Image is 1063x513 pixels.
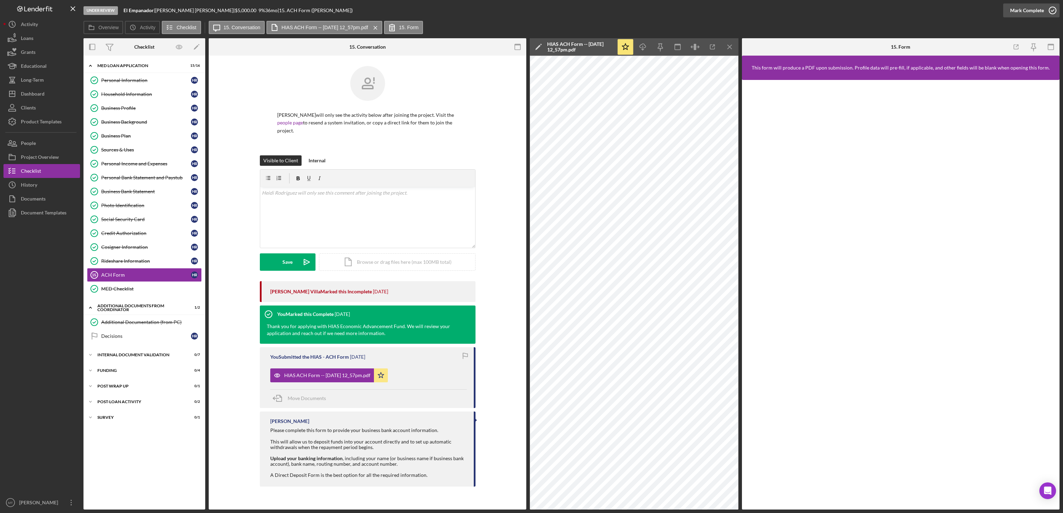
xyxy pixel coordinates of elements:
div: Save [282,253,293,271]
div: H R [191,258,198,264]
div: H R [191,119,198,125]
a: Cosigner InformationHR [87,240,202,254]
a: Personal Income and ExpensesHR [87,157,202,171]
a: DecisionsHR [87,329,202,343]
div: 15. Conversation [349,44,386,50]
time: 2025-04-02 16:58 [350,354,365,360]
div: Internal Document Validation [97,353,183,357]
div: Photo Identification [101,203,191,208]
div: H R [191,160,198,167]
div: H R [191,333,198,340]
div: H R [191,188,198,195]
div: HIAS ACH Form -- [DATE] 12_57pm.pdf [547,41,613,52]
a: Photo IdentificationHR [87,198,202,212]
button: 15. Conversation [209,21,265,34]
div: 0 / 1 [187,415,200,420]
a: Business PlanHR [87,129,202,143]
div: 15. Form [891,44,910,50]
div: Post-Loan Activity [97,400,183,404]
time: 2025-04-02 17:05 [335,311,350,317]
div: Household Information [101,91,191,97]
div: Business Background [101,119,191,125]
b: El Empanador [123,7,154,13]
button: Checklist [162,21,201,34]
div: Mark Complete [1010,3,1044,17]
a: Personal Bank Statement and PaystubHR [87,171,202,185]
div: Business Profile [101,105,191,111]
div: This form will produce a PDF upon submission. Profile data will pre-fill, if applicable, and othe... [752,65,1050,71]
div: H R [191,132,198,139]
a: Household InformationHR [87,87,202,101]
div: Checklist [134,44,154,50]
div: Personal Bank Statement and Paystub [101,175,191,180]
label: 15. Form [399,25,418,30]
a: Social Security CardHR [87,212,202,226]
div: 15 / 16 [187,64,200,68]
a: MED Checklist [87,282,202,296]
button: Activity [125,21,160,34]
div: Thank you for applying with HIAS Economic Advancement Fund. We will review your application and r... [267,323,462,337]
a: people page [277,120,303,125]
a: Credit AuthorizationHR [87,226,202,240]
div: 0 / 7 [187,353,200,357]
div: Open Intercom Messenger [1039,482,1056,499]
div: 1 / 2 [187,306,200,310]
div: H R [191,230,198,237]
div: Decisions [101,333,191,339]
div: You Marked this Complete [277,311,334,317]
div: [PERSON_NAME] [270,418,309,424]
button: MT[PERSON_NAME] [3,496,80,510]
div: Credit Authorization [101,230,191,236]
div: H R [191,77,198,84]
div: H R [191,271,198,278]
div: Social Security Card [101,217,191,222]
label: Overview [98,25,119,30]
div: Personal Information [101,78,191,83]
span: Move Documents [288,395,326,401]
div: Under Review [83,6,118,15]
div: Post Wrap Up [97,384,183,388]
a: Rideshare InformationHR [87,254,202,268]
div: H R [191,91,198,98]
a: Sources & UsesHR [87,143,202,157]
div: [PERSON_NAME] [17,496,63,511]
button: HIAS ACH Form -- [DATE] 12_57pm.pdf [266,21,382,34]
label: HIAS ACH Form -- [DATE] 12_57pm.pdf [281,25,368,30]
button: Visible to Client [260,155,302,166]
div: H R [191,146,198,153]
div: HIAS ACH Form -- [DATE] 12_57pm.pdf [284,373,370,378]
div: H R [191,216,198,223]
button: 15. Form [384,21,423,34]
div: H R [191,202,198,209]
label: Checklist [177,25,197,30]
div: Business Plan [101,133,191,139]
a: Business ProfileHR [87,101,202,115]
div: H R [191,244,198,251]
div: Please complete this form to provide your business bank account information. This will allow us t... [270,427,467,478]
button: Mark Complete [1003,3,1060,17]
div: ACH Form [101,272,191,278]
strong: Upload your banking information [270,455,343,461]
